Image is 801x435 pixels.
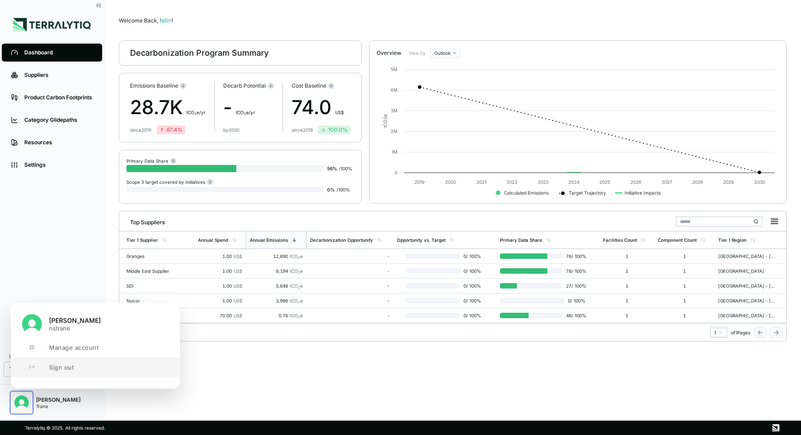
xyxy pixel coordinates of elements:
[49,344,99,351] span: Manage account
[658,237,697,243] div: Component Count
[754,179,765,185] text: 2030
[119,17,787,24] div: Welcome Back,
[4,351,100,362] div: Business Units Displayed
[14,395,29,410] img: Nitin Shetty
[24,49,93,56] div: Dashboard
[568,179,580,185] text: 2024
[234,253,242,259] span: US$
[397,237,445,243] div: Opportunity vs. Target
[24,161,93,169] div: Settings
[24,94,93,101] div: Product Carbon Footprints
[500,237,542,243] div: Primary Data Share
[504,190,549,195] text: Calculated Emissions
[562,253,586,259] span: 76 / 100 %
[377,49,401,57] div: Overview
[298,256,300,260] sub: 2
[126,283,184,289] div: SDI
[290,268,303,274] span: tCO e
[718,268,776,274] div: [GEOGRAPHIC_DATA]
[718,313,776,318] div: [GEOGRAPHIC_DATA] - [US_STATE]
[335,110,344,115] span: US$
[223,127,239,133] div: by 2030
[9,366,36,373] span: Trane (All)
[310,313,390,318] div: -
[718,298,776,303] div: [GEOGRAPHIC_DATA] - [US_STATE]
[382,114,388,128] text: tCO e
[249,298,303,303] div: 3,966
[658,283,711,289] div: 1
[460,283,484,289] span: 0 / 100 %
[13,18,91,31] img: Logo
[49,364,74,371] span: Sign out
[298,285,300,289] sub: 2
[24,71,93,79] div: Suppliers
[430,48,461,58] button: Outlook
[321,126,348,133] div: 100.0 %
[198,268,242,274] div: 1.00
[382,117,388,120] tspan: 2
[234,283,242,289] span: US$
[290,298,303,303] span: tCO e
[391,129,397,134] text: 2M
[223,82,274,89] div: Decarb Potential
[562,313,586,318] span: 46 / 100 %
[198,253,242,259] div: 1.00
[562,283,586,289] span: 27 / 100 %
[126,178,213,185] div: Scope 3 target covered by Initiatives
[298,300,300,304] sub: 2
[603,283,651,289] div: 1
[130,48,269,58] div: Decarbonization Program Summary
[186,110,206,115] span: t CO e/yr
[36,396,81,404] div: [PERSON_NAME]
[562,268,586,274] span: 76 / 100 %
[292,93,351,122] div: 74.0
[477,179,486,185] text: 2021
[409,50,427,56] label: View by
[24,139,93,146] div: Resources
[249,283,303,289] div: 5,648
[714,330,723,335] div: 1
[49,324,101,331] p: nstrane
[130,93,206,122] div: 28.7K
[11,303,180,389] div: User button popover
[130,127,151,133] div: since 2019
[36,404,81,409] div: Trane
[244,112,246,116] sub: 2
[603,237,637,243] div: Facilities Count
[292,127,313,133] div: since 2019
[310,237,373,243] div: Decarbonization Opportunity
[569,190,606,196] text: Target Trajectory
[337,187,350,192] span: / 100 %
[692,179,703,185] text: 2028
[395,170,397,175] text: 0
[24,116,93,124] div: Category Glidepaths
[414,179,424,185] text: 2019
[390,87,397,93] text: 4M
[49,316,101,324] span: [PERSON_NAME]
[249,268,303,274] div: 6,194
[658,298,711,303] div: 1
[391,149,397,155] text: 1M
[625,190,661,196] text: Initiative Impacts
[460,313,484,318] span: 0 / 100 %
[538,179,549,185] text: 2023
[126,237,158,243] div: Tier 1 Supplier
[603,298,651,303] div: 1
[123,215,165,226] div: Top Suppliers
[460,298,484,303] span: 0 / 100 %
[630,179,641,185] text: 2026
[327,166,337,171] span: 56 %
[731,330,750,335] span: of 1 Pages
[603,268,651,274] div: 1
[198,237,228,243] div: Annual Spend
[198,298,242,303] div: 1.00
[292,82,351,89] div: Cost Baseline
[290,253,303,259] span: tCO e
[298,315,300,319] sub: 2
[250,237,288,243] div: Annual Emissions
[445,179,456,185] text: 2020
[126,268,184,274] div: Middle East Supplier
[603,313,651,318] div: 1
[130,82,206,89] div: Emissions Baseline
[658,313,711,318] div: 1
